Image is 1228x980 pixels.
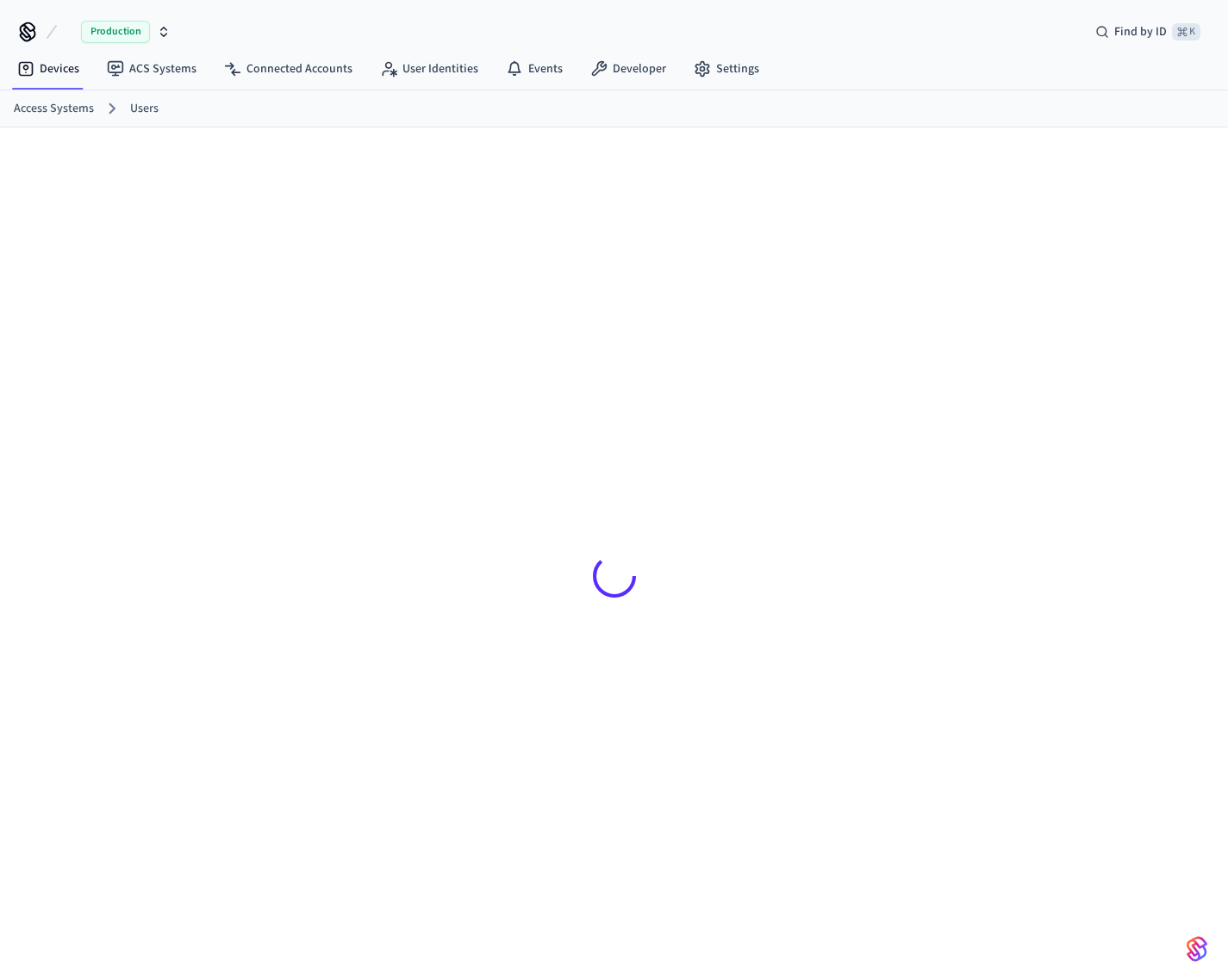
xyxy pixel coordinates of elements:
[492,53,577,84] a: Events
[1082,16,1214,47] div: Find by ID⌘ K
[3,53,93,84] a: Devices
[1172,23,1200,40] span: ⌘ K
[1187,935,1207,963] img: SeamLogoGradient.69752ec5.svg
[14,100,94,118] a: Access Systems
[130,100,159,118] a: Users
[93,53,210,84] a: ACS Systems
[210,53,366,84] a: Connected Accounts
[81,21,150,43] span: Production
[680,53,773,84] a: Settings
[1114,23,1167,40] span: Find by ID
[366,53,492,84] a: User Identities
[577,53,680,84] a: Developer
